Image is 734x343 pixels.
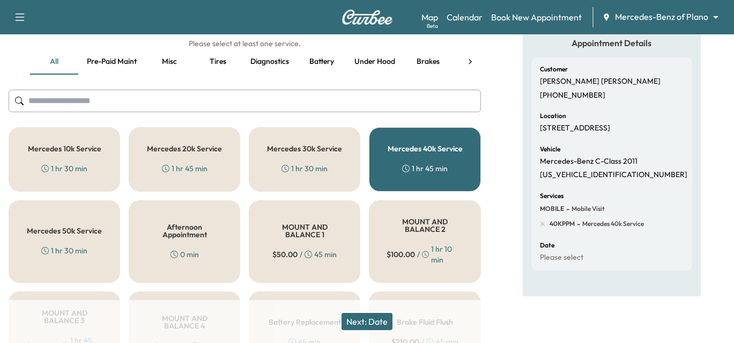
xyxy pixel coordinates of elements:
[531,37,692,49] h5: Appointment Details
[452,49,522,75] button: Service 10k-50k
[346,49,404,75] button: Under hood
[388,145,463,152] h5: Mercedes 40k Service
[30,49,459,75] div: basic tabs example
[404,49,452,75] button: Brakes
[78,49,145,75] button: Pre-paid maint
[9,38,481,49] h6: Please select at least one service.
[147,145,222,152] h5: Mercedes 20k Service
[162,163,207,174] div: 1 hr 45 min
[387,249,415,260] span: $ 100.00
[540,170,687,180] p: [US_VEHICLE_IDENTIFICATION_NUMBER]
[194,49,242,75] button: Tires
[30,49,78,75] button: all
[540,66,568,72] h6: Customer
[540,157,637,166] p: Mercedes-Benz C-Class 2011
[267,145,342,152] h5: Mercedes 30k Service
[615,11,708,23] span: Mercedes-Benz of Plano
[28,145,101,152] h5: Mercedes 10k Service
[540,77,661,86] p: [PERSON_NAME] [PERSON_NAME]
[540,113,566,119] h6: Location
[298,49,346,75] button: Battery
[575,218,580,229] span: -
[540,193,564,199] h6: Services
[272,249,337,260] div: / 45 min
[242,49,298,75] button: Diagnostics
[427,22,438,30] div: Beta
[580,220,644,228] span: Mercedes 40k Service
[447,11,483,24] a: Calendar
[540,91,605,100] p: [PHONE_NUMBER]
[540,205,564,213] span: MOBILE
[281,163,328,174] div: 1 hr 30 min
[387,218,463,233] h5: MOUNT AND BALANCE 2
[272,249,298,260] span: $ 50.00
[540,146,560,152] h6: Vehicle
[387,244,463,265] div: / 1 hr 10 min
[421,11,438,24] a: MapBeta
[170,249,199,260] div: 0 min
[342,10,393,25] img: Curbee Logo
[146,223,223,238] h5: Afternoon Appointment
[540,123,610,133] p: [STREET_ADDRESS]
[41,245,87,256] div: 1 hr 30 min
[41,163,87,174] div: 1 hr 30 min
[540,242,554,249] h6: Date
[569,205,605,213] span: Mobile Visit
[145,49,194,75] button: Misc
[402,163,448,174] div: 1 hr 45 min
[540,253,583,262] p: Please select
[266,223,343,238] h5: MOUNT AND BALANCE 1
[27,227,102,235] h5: Mercedes 50k Service
[342,313,392,330] button: Next: Date
[564,203,569,214] span: -
[550,220,575,228] span: 40KPPM
[491,11,582,24] a: Book New Appointment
